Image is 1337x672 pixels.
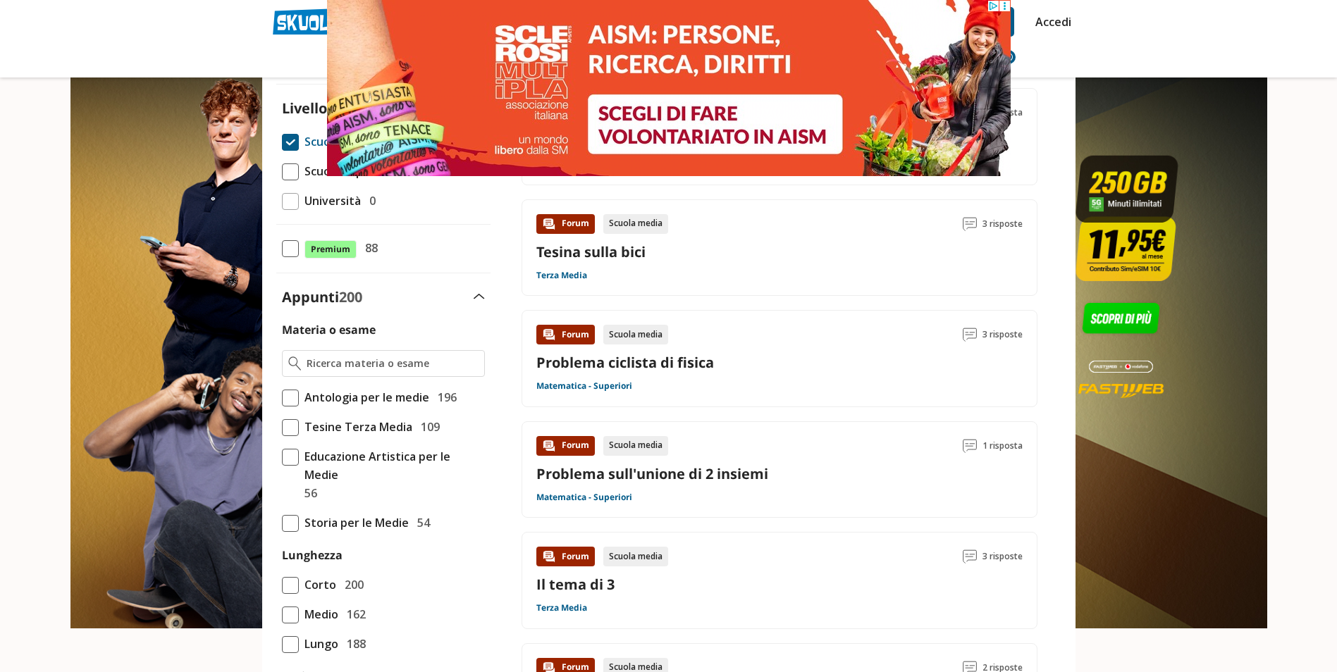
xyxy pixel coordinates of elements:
img: Forum contenuto [542,328,556,342]
span: Educazione Artistica per le Medie [299,447,485,484]
img: Forum contenuto [542,549,556,564]
span: 3 risposte [982,547,1023,566]
span: Corto [299,575,336,594]
div: Forum [536,547,595,566]
a: Matematica - Superiori [536,380,632,392]
span: 196 [432,388,457,406]
div: Scuola media [603,547,668,566]
div: Forum [536,325,595,344]
div: Scuola media [603,436,668,456]
span: 188 [341,635,366,653]
span: Scuola Media [299,132,376,151]
input: Ricerca materia o esame [307,356,478,371]
span: 54 [412,514,430,532]
a: Problema sull'unione di 2 insiemi [536,464,768,483]
span: 162 [341,605,366,623]
img: Commenti lettura [963,217,977,231]
label: Materia o esame [282,322,376,337]
div: Forum [536,214,595,234]
a: Accedi [1035,7,1065,37]
span: Premium [304,240,357,259]
span: Università [299,192,361,210]
div: Forum [536,436,595,456]
img: Forum contenuto [542,439,556,453]
span: 200 [339,575,364,594]
div: Scuola media [603,325,668,344]
span: 88 [359,239,378,257]
span: 1 risposta [982,436,1023,456]
label: Appunti [282,287,362,306]
a: Tesina sulla bici [536,242,646,261]
a: Matematica - Superiori [536,492,632,503]
span: 200 [339,287,362,306]
span: 0 [364,192,376,210]
img: Forum contenuto [542,217,556,231]
img: Commenti lettura [963,439,977,453]
img: Commenti lettura [963,549,977,564]
a: Problema ciclista di fisica [536,353,714,372]
img: Apri e chiudi sezione [474,294,485,299]
span: Scuola Superiore [299,162,397,180]
span: Antologia per le medie [299,388,429,406]
span: 109 [415,418,440,436]
a: Terza Media [536,270,587,281]
img: Ricerca materia o esame [288,356,302,371]
a: Il tema di 3 [536,575,615,594]
span: Medio [299,605,338,623]
span: Tesine Terza Media [299,418,412,436]
span: Storia per le Medie [299,514,409,532]
span: 3 risposte [982,325,1023,344]
label: Livello [282,99,327,118]
span: Lungo [299,635,338,653]
div: Scuola media [603,214,668,234]
span: 56 [299,484,317,502]
img: Commenti lettura [963,328,977,342]
a: Terza Media [536,602,587,614]
span: 3 risposte [982,214,1023,234]
label: Lunghezza [282,547,343,563]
